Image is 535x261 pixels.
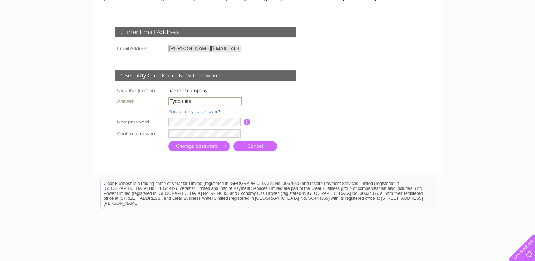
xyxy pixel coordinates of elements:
[168,88,208,93] label: name of company
[114,43,167,54] th: Email Address
[19,18,55,40] img: logo.png
[168,109,220,114] a: Forgotten your answer?
[114,116,167,128] th: New password
[473,30,495,35] a: Telecoms
[114,95,167,107] th: Answer
[454,30,469,35] a: Energy
[115,70,296,81] div: 2. Security Check and New Password
[233,141,277,151] a: Cancel
[115,27,296,37] div: 1. Enter Email Address
[114,128,167,139] th: Confirm password
[436,30,449,35] a: Water
[244,119,250,125] input: Information
[168,141,230,151] input: Submit
[402,4,450,12] a: 0333 014 3131
[499,30,509,35] a: Blog
[513,30,531,35] a: Contact
[114,86,167,95] th: Security Question
[101,4,435,34] div: Clear Business is a trading name of Verastar Limited (registered in [GEOGRAPHIC_DATA] No. 3667643...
